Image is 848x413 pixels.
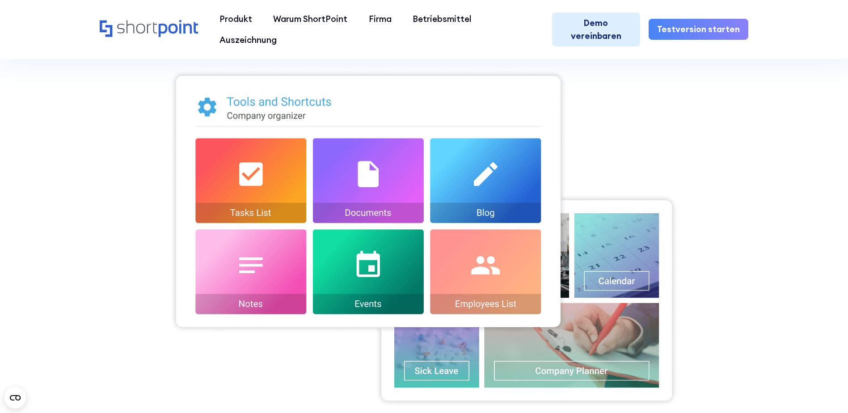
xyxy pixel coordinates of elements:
a: Heim [100,20,198,38]
a: Betriebsmittel [402,8,482,29]
a: Firma [358,8,402,29]
a: Testversion starten [649,19,748,40]
a: Auszeichnung [209,29,287,51]
iframe: Chat Widget [803,370,848,413]
div: Warum ShortPoint [273,13,347,25]
div: Betriebsmittel [413,13,472,25]
a: Warum ShortPoint [263,8,358,29]
div: Produkt [219,13,252,25]
div: Firma [369,13,392,25]
div: Auszeichnung [219,34,277,46]
a: Produkt [209,8,262,29]
button: CMP-Widget öffnen [4,387,26,409]
a: Demo vereinbaren [552,13,641,46]
div: Chat-Widget [803,370,848,413]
